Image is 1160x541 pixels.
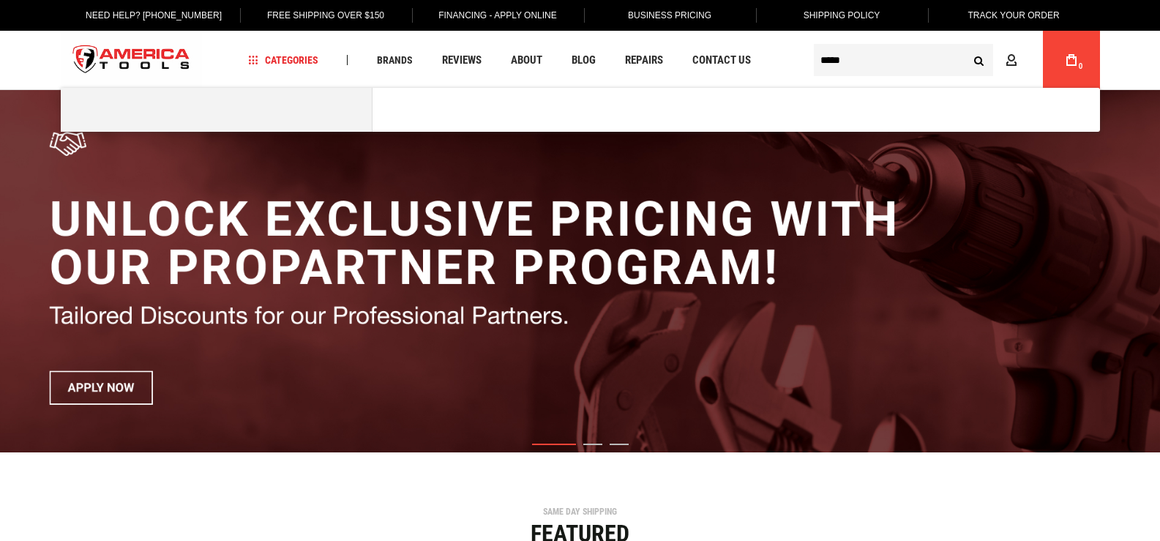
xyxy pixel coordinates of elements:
[965,46,993,74] button: Search
[370,51,419,70] a: Brands
[686,51,757,70] a: Contact Us
[625,55,663,66] span: Repairs
[442,55,482,66] span: Reviews
[804,10,880,20] span: Shipping Policy
[1079,62,1083,70] span: 0
[242,51,325,70] a: Categories
[61,33,203,88] a: store logo
[57,507,1104,516] div: SAME DAY SHIPPING
[377,55,413,65] span: Brands
[565,51,602,70] a: Blog
[1058,31,1085,89] a: 0
[572,55,596,66] span: Blog
[504,51,549,70] a: About
[61,33,203,88] img: America Tools
[248,55,318,65] span: Categories
[692,55,751,66] span: Contact Us
[618,51,670,70] a: Repairs
[435,51,488,70] a: Reviews
[511,55,542,66] span: About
